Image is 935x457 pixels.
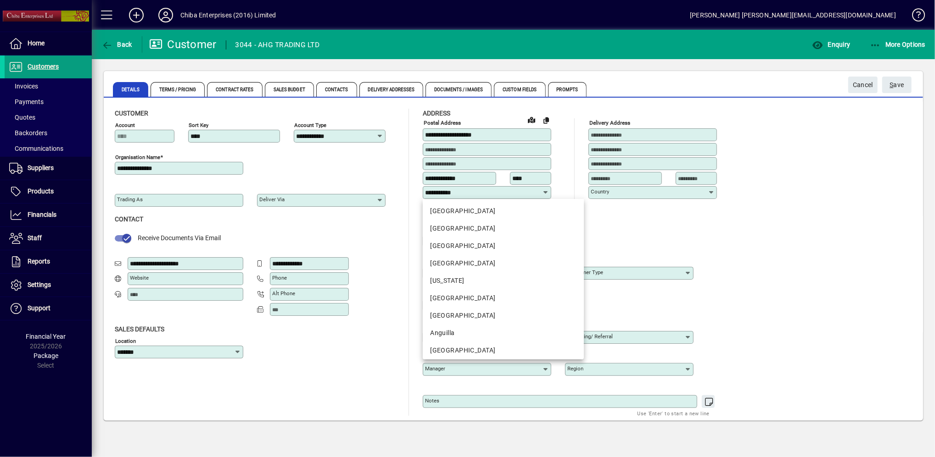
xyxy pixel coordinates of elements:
span: Receive Documents Via Email [138,234,221,242]
span: Financial Year [26,333,66,340]
div: [GEOGRAPHIC_DATA] [430,293,577,303]
span: Terms / Pricing [151,82,205,97]
span: S [890,81,894,88]
mat-label: Sort key [189,122,208,128]
span: Prompts [548,82,587,97]
span: Invoices [9,83,38,90]
a: Financials [5,204,92,226]
mat-option: Antarctica [423,342,584,359]
div: [GEOGRAPHIC_DATA] [430,206,577,216]
span: Staff [28,234,42,242]
div: 3044 - AHG TRADING LTD [235,38,320,52]
a: Knowledge Base [905,2,924,32]
mat-option: Albania [423,237,584,255]
span: Customers [28,63,59,70]
span: Products [28,187,54,195]
mat-hint: Use 'Enter' to start a new line [638,408,710,418]
a: Quotes [5,110,92,125]
button: Cancel [848,77,878,93]
a: Suppliers [5,157,92,180]
span: Suppliers [28,164,54,171]
mat-option: American Samoa [423,272,584,290]
span: Payments [9,98,44,105]
mat-label: Trading as [117,196,143,203]
span: Customer [115,110,148,117]
span: Package [34,352,58,359]
mat-label: Organisation name [115,154,160,160]
mat-label: Deliver via [259,196,285,203]
a: Payments [5,94,92,110]
button: Back [99,36,134,53]
span: Contact [115,215,143,223]
div: [GEOGRAPHIC_DATA] [430,346,577,355]
mat-label: Website [130,275,149,281]
span: Contacts [316,82,357,97]
a: Backorders [5,125,92,141]
span: More Options [870,41,926,48]
a: Staff [5,227,92,250]
mat-label: Country [591,188,609,195]
mat-option: Angola [423,307,584,325]
mat-option: Algeria [423,255,584,272]
button: Profile [151,7,180,23]
mat-label: Account Type [294,122,326,128]
a: Settings [5,274,92,297]
a: Communications [5,141,92,156]
span: ave [890,77,904,93]
span: Home [28,39,45,47]
mat-label: Marketing/ Referral [567,333,613,340]
button: More Options [868,36,928,53]
button: Copy to Delivery address [539,113,554,127]
span: Sales Budget [265,82,314,97]
span: Documents / Images [426,82,492,97]
span: Support [28,304,50,312]
mat-option: Anguilla [423,325,584,342]
span: Reports [28,258,50,265]
div: [GEOGRAPHIC_DATA] [430,311,577,320]
span: Contract Rates [207,82,262,97]
button: Save [882,77,912,93]
app-page-header-button: Back [92,36,142,53]
button: Enquiry [810,36,852,53]
div: Customer [149,37,217,52]
mat-option: Andorra [423,290,584,307]
span: Enquiry [812,41,850,48]
mat-label: Alt Phone [272,290,295,297]
mat-label: Manager [425,365,445,372]
div: [PERSON_NAME] [PERSON_NAME][EMAIL_ADDRESS][DOMAIN_NAME] [690,8,896,22]
a: Reports [5,250,92,273]
mat-label: Customer type [567,269,603,275]
mat-label: Account [115,122,135,128]
mat-option: New Zealand [423,203,584,220]
span: Sales defaults [115,325,164,333]
span: Address [423,110,450,117]
mat-option: Afghanistan [423,220,584,237]
div: [GEOGRAPHIC_DATA] [430,259,577,268]
span: Settings [28,281,51,288]
span: Details [113,82,148,97]
mat-label: Notes [425,397,439,404]
a: Support [5,297,92,320]
button: Add [122,7,151,23]
mat-label: Location [115,337,136,344]
span: Back [101,41,132,48]
mat-label: Phone [272,275,287,281]
span: Cancel [853,77,873,93]
a: Products [5,180,92,203]
a: Invoices [5,78,92,94]
div: [GEOGRAPHIC_DATA] [430,224,577,233]
div: [US_STATE] [430,276,577,286]
span: Custom Fields [494,82,545,97]
span: Delivery Addresses [359,82,424,97]
div: [GEOGRAPHIC_DATA] [430,241,577,251]
mat-label: Region [567,365,583,372]
span: Financials [28,211,56,218]
div: Anguilla [430,328,577,338]
a: Home [5,32,92,55]
a: View on map [524,112,539,127]
span: Quotes [9,114,35,121]
div: Chiba Enterprises (2016) Limited [180,8,276,22]
span: Communications [9,145,63,152]
span: Backorders [9,129,47,137]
